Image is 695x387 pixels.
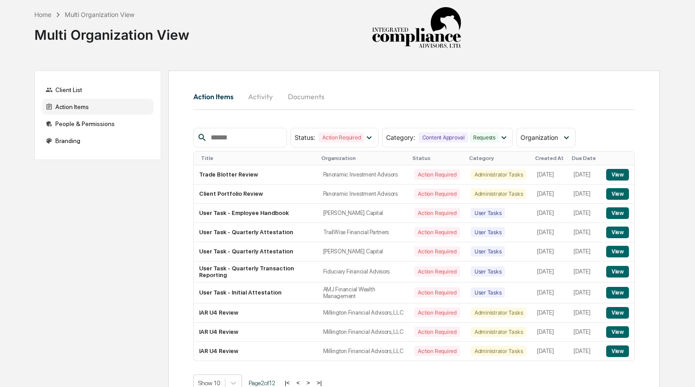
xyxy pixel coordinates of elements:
td: IAR U4 Review [194,342,318,361]
div: Action Required [414,208,460,218]
button: Activity [241,86,281,107]
div: Content Approval [419,132,468,143]
button: >| [314,379,325,387]
td: IAR U4 Review [194,303,318,323]
td: [DATE] [532,223,568,242]
td: [DATE] [568,223,600,242]
button: Action Items [193,86,241,107]
button: > [304,379,313,387]
td: [DATE] [532,323,568,342]
div: Action Required [414,246,460,257]
td: Panoramic Investment Advisors [318,185,409,204]
div: Status [412,155,462,161]
td: [DATE] [532,342,568,361]
div: Action Required [414,346,460,356]
td: [DATE] [568,261,600,282]
td: User Task - Initial Attestation [194,282,318,303]
div: Client List [42,82,154,98]
button: View [606,207,629,219]
span: Page 2 of 12 [249,379,275,387]
div: Action Required [414,307,460,318]
div: User Tasks [471,287,505,298]
div: User Tasks [471,246,505,257]
img: Integrated Compliance Advisors [372,7,461,49]
td: TrailWise Financial Partners [318,223,409,242]
button: View [606,326,629,338]
div: activity tabs [193,86,635,107]
td: IAR U4 Review [194,323,318,342]
div: Action Required [319,132,364,143]
td: [DATE] [568,303,600,323]
button: View [606,345,629,357]
div: Administrator Tasks [471,307,526,318]
td: [DATE] [568,165,600,185]
button: |< [282,379,292,387]
button: View [606,188,629,200]
td: User Task - Employee Handbook [194,204,318,223]
div: Action Items [42,99,154,115]
div: Administrator Tasks [471,346,526,356]
td: [PERSON_NAME] Capital [318,242,409,261]
span: Status : [295,134,315,141]
button: View [606,266,629,278]
td: Fiduciary Financial Advisors [318,261,409,282]
td: [DATE] [532,282,568,303]
div: Home [34,11,51,18]
div: Category [469,155,528,161]
td: [DATE] [568,342,600,361]
div: User Tasks [471,266,505,277]
div: Action Required [414,189,460,199]
div: Requests [470,132,499,143]
div: User Tasks [471,227,505,237]
td: Millington Financial Advisors, LLC [318,342,409,361]
td: User Task - Quarterly Transaction Reporting [194,261,318,282]
td: [DATE] [532,204,568,223]
button: View [606,246,629,257]
button: View [606,227,629,238]
div: Due Date [572,155,597,161]
div: Action Required [414,227,460,237]
span: Organization [520,134,558,141]
span: Category : [386,134,415,141]
td: [DATE] [532,303,568,323]
div: Action Required [414,327,460,337]
td: Millington Financial Advisors, LLC [318,323,409,342]
td: [DATE] [568,204,600,223]
td: [PERSON_NAME] Capital [318,204,409,223]
button: View [606,169,629,181]
div: Multi Organization View [34,20,189,43]
td: [DATE] [568,185,600,204]
div: People & Permissions [42,116,154,132]
button: Documents [281,86,332,107]
div: Action Required [414,169,460,180]
div: Title [201,155,314,161]
div: Action Required [414,266,460,277]
div: Created At [535,155,565,161]
div: Organization [321,155,406,161]
td: [DATE] [532,185,568,204]
div: Administrator Tasks [471,189,526,199]
div: Multi Organization View [65,11,134,18]
td: [DATE] [568,323,600,342]
button: View [606,287,629,299]
button: View [606,307,629,319]
td: [DATE] [532,242,568,261]
td: Trade Blotter Review [194,165,318,185]
td: Client Portfolio Review [194,185,318,204]
div: Administrator Tasks [471,169,526,180]
div: Administrator Tasks [471,327,526,337]
td: [DATE] [532,165,568,185]
td: Panoramic Investment Advisors [318,165,409,185]
td: [DATE] [532,261,568,282]
td: AMJ Financial Wealth Management [318,282,409,303]
div: Action Required [414,287,460,298]
button: < [294,379,303,387]
td: User Task - Quarterly Attestation [194,223,318,242]
td: User Task - Quarterly Attestation [194,242,318,261]
td: [DATE] [568,282,600,303]
div: User Tasks [471,208,505,218]
td: Millington Financial Advisors, LLC [318,303,409,323]
iframe: Open customer support [666,358,691,382]
td: [DATE] [568,242,600,261]
div: Branding [42,133,154,149]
